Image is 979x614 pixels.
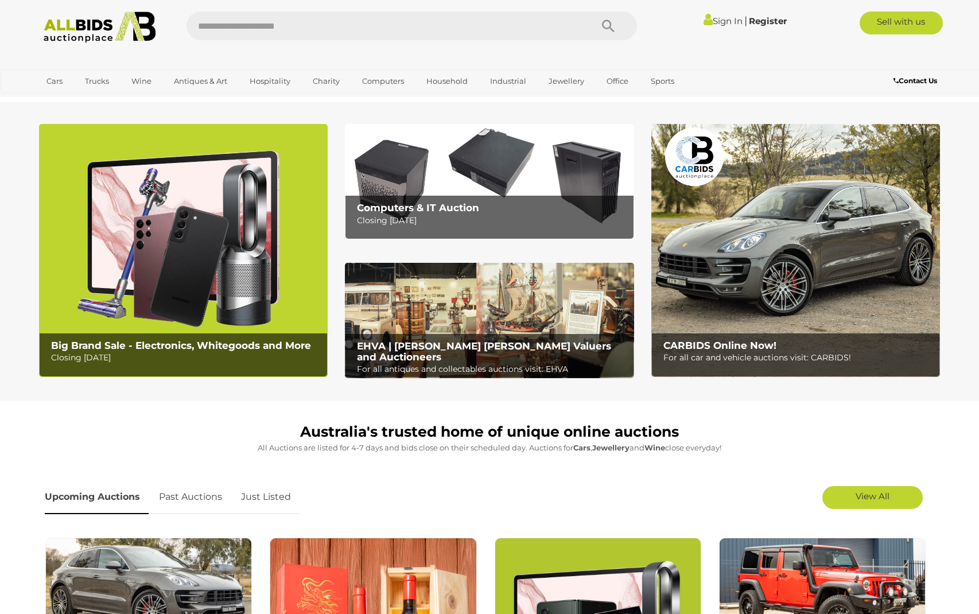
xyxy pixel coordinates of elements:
[893,75,940,87] a: Contact Us
[345,124,634,239] a: Computers & IT Auction Computers & IT Auction Closing [DATE]
[232,480,300,514] a: Just Listed
[39,91,135,110] a: [GEOGRAPHIC_DATA]
[124,72,159,91] a: Wine
[644,443,665,452] strong: Wine
[651,124,940,377] a: CARBIDS Online Now! CARBIDS Online Now! For all car and vehicle auctions visit: CARBIDS!
[419,72,475,91] a: Household
[357,362,627,376] p: For all antiques and collectables auctions visit: EHVA
[744,14,747,27] span: |
[345,263,634,379] a: EHVA | Evans Hastings Valuers and Auctioneers EHVA | [PERSON_NAME] [PERSON_NAME] Valuers and Auct...
[45,480,149,514] a: Upcoming Auctions
[856,491,889,502] span: View All
[150,480,231,514] a: Past Auctions
[663,340,776,351] b: CARBIDS Online Now!
[357,213,627,228] p: Closing [DATE]
[242,72,298,91] a: Hospitality
[860,11,943,34] a: Sell with us
[39,124,328,377] a: Big Brand Sale - Electronics, Whitegoods and More Big Brand Sale - Electronics, Whitegoods and Mo...
[599,72,636,91] a: Office
[643,72,682,91] a: Sports
[345,124,634,239] img: Computers & IT Auction
[357,340,611,363] b: EHVA | [PERSON_NAME] [PERSON_NAME] Valuers and Auctioneers
[37,11,162,43] img: Allbids.com.au
[704,15,743,26] a: Sign In
[166,72,235,91] a: Antiques & Art
[77,72,116,91] a: Trucks
[355,72,411,91] a: Computers
[651,124,940,377] img: CARBIDS Online Now!
[749,15,787,26] a: Register
[663,351,934,365] p: For all car and vehicle auctions visit: CARBIDS!
[39,72,70,91] a: Cars
[45,441,934,454] p: All Auctions are listed for 4-7 days and bids close on their scheduled day. Auctions for , and cl...
[51,340,311,351] b: Big Brand Sale - Electronics, Whitegoods and More
[541,72,592,91] a: Jewellery
[822,486,923,509] a: View All
[483,72,534,91] a: Industrial
[592,443,630,452] strong: Jewellery
[573,443,590,452] strong: Cars
[305,72,347,91] a: Charity
[893,76,937,85] b: Contact Us
[51,351,321,365] p: Closing [DATE]
[357,202,479,213] b: Computers & IT Auction
[345,263,634,379] img: EHVA | Evans Hastings Valuers and Auctioneers
[45,424,934,440] h1: Australia's trusted home of unique online auctions
[580,11,637,40] button: Search
[39,124,328,377] img: Big Brand Sale - Electronics, Whitegoods and More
